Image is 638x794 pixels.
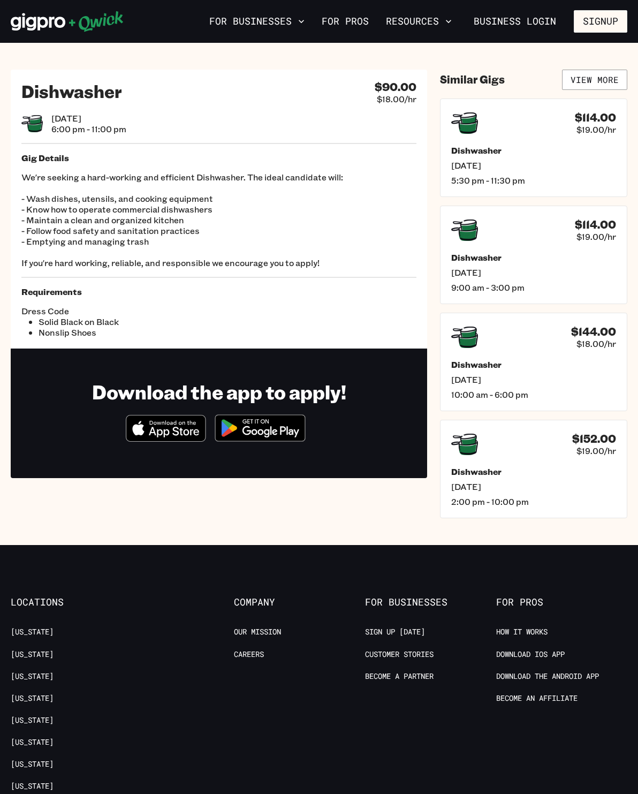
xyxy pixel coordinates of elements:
h4: Similar Gigs [440,73,505,86]
h5: Dishwasher [451,252,616,263]
h2: Dishwasher [21,80,122,102]
span: $19.00/hr [576,445,616,456]
button: Resources [382,12,456,31]
a: [US_STATE] [11,627,54,637]
h5: Gig Details [21,153,416,163]
span: [DATE] [451,160,616,171]
h5: Dishwasher [451,359,616,370]
a: View More [562,70,627,90]
a: Become an Affiliate [496,693,578,704]
h5: Dishwasher [451,145,616,156]
span: $18.00/hr [377,94,416,104]
span: 6:00 pm - 11:00 pm [51,124,126,134]
span: Dress Code [21,306,219,316]
h5: Dishwasher [451,466,616,477]
a: Download the Android App [496,671,599,682]
a: $114.00$19.00/hrDishwasher[DATE]9:00 am - 3:00 pm [440,206,627,304]
a: Download IOS App [496,649,565,660]
h5: Requirements [21,286,416,297]
img: Get it on Google Play [208,408,312,448]
span: $19.00/hr [576,124,616,135]
span: $18.00/hr [576,338,616,349]
span: Locations [11,596,142,608]
a: Become a Partner [365,671,434,682]
span: 9:00 am - 3:00 pm [451,282,616,293]
a: Business Login [465,10,565,33]
a: $152.00$19.00/hrDishwasher[DATE]2:00 pm - 10:00 pm [440,420,627,518]
span: $19.00/hr [576,231,616,242]
a: [US_STATE] [11,715,54,725]
a: Our Mission [234,627,281,637]
h4: $114.00 [575,111,616,124]
button: For Businesses [205,12,309,31]
span: For Pros [496,596,627,608]
a: [US_STATE] [11,649,54,660]
span: [DATE] [451,374,616,385]
a: [US_STATE] [11,781,54,791]
span: 10:00 am - 6:00 pm [451,389,616,400]
a: [US_STATE] [11,693,54,704]
a: For Pros [317,12,373,31]
p: We're seeking a hard-working and efficient Dishwasher. The ideal candidate will: - Wash dishes, u... [21,172,416,268]
a: [US_STATE] [11,671,54,682]
h4: $152.00 [572,432,616,445]
span: 2:00 pm - 10:00 pm [451,496,616,507]
span: [DATE] [51,113,126,124]
h1: Download the app to apply! [92,380,346,404]
a: How it Works [496,627,548,637]
span: 5:30 pm - 11:30 pm [451,175,616,186]
h4: $90.00 [375,80,416,94]
button: Signup [574,10,627,33]
a: $114.00$19.00/hrDishwasher[DATE]5:30 pm - 11:30 pm [440,99,627,197]
li: Nonslip Shoes [39,327,219,338]
h4: $114.00 [575,218,616,231]
a: [US_STATE] [11,737,54,747]
li: Solid Black on Black [39,316,219,327]
a: [US_STATE] [11,759,54,769]
a: Sign up [DATE] [365,627,425,637]
h4: $144.00 [571,325,616,338]
a: Careers [234,649,264,660]
span: For Businesses [365,596,496,608]
span: [DATE] [451,481,616,492]
a: Download on the App Store [126,433,206,444]
a: Customer stories [365,649,434,660]
span: [DATE] [451,267,616,278]
span: Company [234,596,365,608]
a: $144.00$18.00/hrDishwasher[DATE]10:00 am - 6:00 pm [440,313,627,411]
